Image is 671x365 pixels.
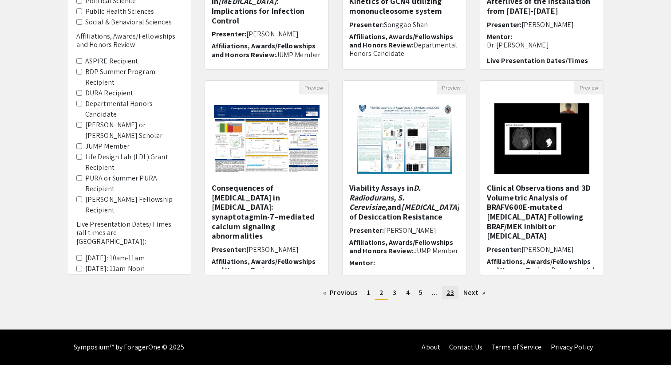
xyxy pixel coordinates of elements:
[85,253,145,263] label: [DATE]: 10am-11am
[379,288,383,297] span: 2
[205,286,604,300] ul: Pagination
[422,342,440,352] a: About
[85,173,182,194] label: PURA or Summer PURA Recipient
[487,257,591,275] span: Affiliations, Awards/Fellowships and Honors Review:
[406,288,410,297] span: 4
[7,325,38,358] iframe: Chat
[85,56,138,67] label: ASPIRE Recipient
[212,62,237,71] span: Mentor:
[85,141,130,152] label: JUMP Member
[521,20,574,29] span: [PERSON_NAME]
[212,245,322,254] h6: Presenter:
[85,274,140,285] label: [DATE]: 1pm-2pm
[487,56,588,82] span: Live Presentation Dates/Times (all times are [GEOGRAPHIC_DATA])::
[85,120,182,141] label: [PERSON_NAME] or [PERSON_NAME] Scholar
[205,80,329,275] div: Open Presentation <p>Consequences of relapse in schizophrenia: synaptotagmin-7–mediated calcium s...
[85,98,182,120] label: Departmental Honors Candidate
[449,342,482,352] a: Contact Us
[85,67,182,88] label: BDP Summer Program Recipient
[367,288,370,297] span: 1
[401,202,462,212] em: [MEDICAL_DATA]:
[384,20,428,29] span: Songgao Shan
[419,288,422,297] span: 5
[384,226,436,235] span: [PERSON_NAME]
[349,238,453,255] span: Affiliations, Awards/Fellowships and Honors Review:
[246,245,299,254] span: [PERSON_NAME]
[212,257,316,275] span: Affiliations, Awards/Fellowships and Honors Review:
[437,81,466,94] button: Preview
[85,17,172,27] label: Social & Behavioral Sciences
[487,32,513,41] span: Mentor:
[74,330,184,365] div: Symposium™ by ForagerOne © 2025
[85,263,145,274] label: [DATE]: 11am-Noon
[76,32,182,49] h6: Affiliations, Awards/Fellowships and Honors Review
[487,20,597,29] h6: Presenter:
[349,32,453,50] span: Affiliations, Awards/Fellowships and Honors Review:
[348,94,460,183] img: <p class="ql-align-center"><span style="color: rgb(35, 80, 120);">Viability Assays in </span><em ...
[85,152,182,173] label: Life Design Lab (LDL) Grant Recipient
[521,245,574,254] span: [PERSON_NAME]
[480,80,604,275] div: Open Presentation <p>Clinical Observations and 3D Volumetric Analysis of BRAFV600E-mutated Glioma...
[76,220,182,246] h6: Live Presentation Dates/Times (all times are [GEOGRAPHIC_DATA]):
[487,245,597,254] h6: Presenter:
[487,183,597,241] h5: Clinical Observations and 3D Volumetric Analysis of BRAFV600E-mutated [MEDICAL_DATA] Following BR...
[349,183,459,221] h5: Viability Assays in and Analyses of Desiccation Resistance​
[85,6,154,17] label: Public Health Sciences
[319,286,362,299] a: Previous page
[349,20,459,29] h6: Presenter:
[349,61,375,70] span: Mentor:
[349,258,375,267] span: Mentor:
[205,96,328,182] img: <p>Consequences of relapse in schizophrenia: synaptotagmin-7–mediated calcium signaling abnormali...
[246,29,299,39] span: [PERSON_NAME]
[349,40,457,58] span: Departmental Honors Candidate
[393,288,396,297] span: 3
[349,267,459,284] p: [PERSON_NAME], [PERSON_NAME], and [PERSON_NAME]
[276,50,320,59] span: JUMP Member
[349,183,421,212] em: D. Radiodurans, S. Cerevisiae,
[212,183,322,241] h5: Consequences of [MEDICAL_DATA] in [MEDICAL_DATA]: synaptotagmin-7–mediated calcium signaling abno...
[574,81,604,94] button: Preview
[446,288,454,297] span: 23
[85,194,182,216] label: [PERSON_NAME] Fellowship Recipient
[212,30,322,38] h6: Presenter:
[85,88,133,98] label: DURA Recipient
[414,246,458,255] span: JUMP Member
[491,342,542,352] a: Terms of Service
[349,226,459,235] h6: Presenter:
[212,41,316,59] span: Affiliations, Awards/Fellowships and Honors Review:
[485,94,598,183] img: <p>Clinical Observations and 3D Volumetric Analysis of BRAFV600E-mutated Gliomas Following BRAF/M...
[342,80,466,275] div: Open Presentation <p class="ql-align-center"><span style="color: rgb(35, 80, 120);">Viability Ass...
[432,288,437,297] span: ...
[551,342,593,352] a: Privacy Policy
[459,286,489,299] a: Next page
[299,81,328,94] button: Preview
[487,41,597,49] p: Dr. [PERSON_NAME]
